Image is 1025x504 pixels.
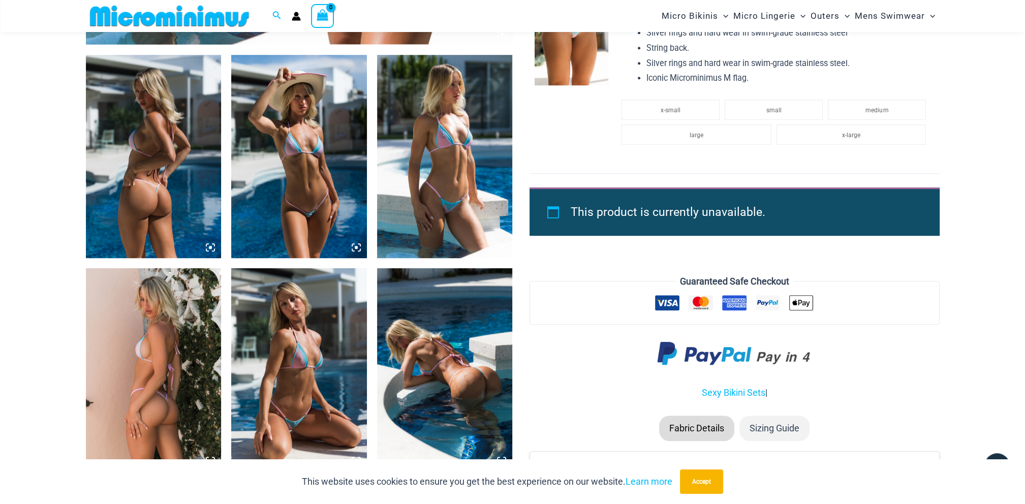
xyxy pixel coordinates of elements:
[662,3,718,29] span: Micro Bikinis
[302,474,672,489] p: This website uses cookies to ensure you get the best experience on our website.
[731,3,808,29] a: Micro LingerieMenu ToggleMenu Toggle
[690,132,703,139] span: large
[646,56,931,71] li: Silver rings and hard wear in swim-grade stainless steel.
[702,387,765,398] a: Sexy Bikini Sets
[925,3,935,29] span: Menu Toggle
[646,71,931,86] li: Iconic Microminimus M flag.
[865,107,888,114] span: medium
[766,107,782,114] span: small
[776,124,926,145] li: x-large
[231,55,367,258] img: That Summer Dawn 3063 Tri Top 4309 Micro
[661,107,680,114] span: x-small
[377,55,513,258] img: That Summer Dawn 3063 Tri Top 4303 Micro
[795,3,805,29] span: Menu Toggle
[852,3,938,29] a: Mens SwimwearMenu ToggleMenu Toggle
[828,100,926,120] li: medium
[86,55,222,258] img: That Summer Dawn 3063 Tri Top 4309 Micro
[658,2,940,30] nav: Site Navigation
[626,476,672,487] a: Learn more
[840,3,850,29] span: Menu Toggle
[622,124,771,145] li: large
[680,469,723,494] button: Accept
[808,3,852,29] a: OutersMenu ToggleMenu Toggle
[272,10,282,22] a: Search icon link
[659,416,734,441] li: Fabric Details
[311,4,334,27] a: View Shopping Cart, empty
[733,3,795,29] span: Micro Lingerie
[739,416,810,441] li: Sizing Guide
[725,100,823,120] li: small
[855,3,925,29] span: Mens Swimwear
[646,25,931,41] li: Silver rings and hard wear in swim-grade stainless steel
[530,187,939,236] div: This product is currently unavailable.
[86,5,253,27] img: MM SHOP LOGO FLAT
[718,3,728,29] span: Menu Toggle
[231,268,367,471] img: That Summer Dawn 3063 Tri Top 4303 Micro
[86,268,222,471] img: That Summer Dawn 3063 Tri Top 4303 Micro
[842,132,860,139] span: x-large
[659,3,731,29] a: Micro BikinisMenu ToggleMenu Toggle
[646,41,931,56] li: String back.
[622,100,720,120] li: x-small
[811,3,840,29] span: Outers
[530,385,939,400] p: |
[676,274,793,289] legend: Guaranteed Safe Checkout
[377,268,513,471] img: That Summer Dawn 3063 Tri Top 4309 Micro
[292,12,301,21] a: Account icon link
